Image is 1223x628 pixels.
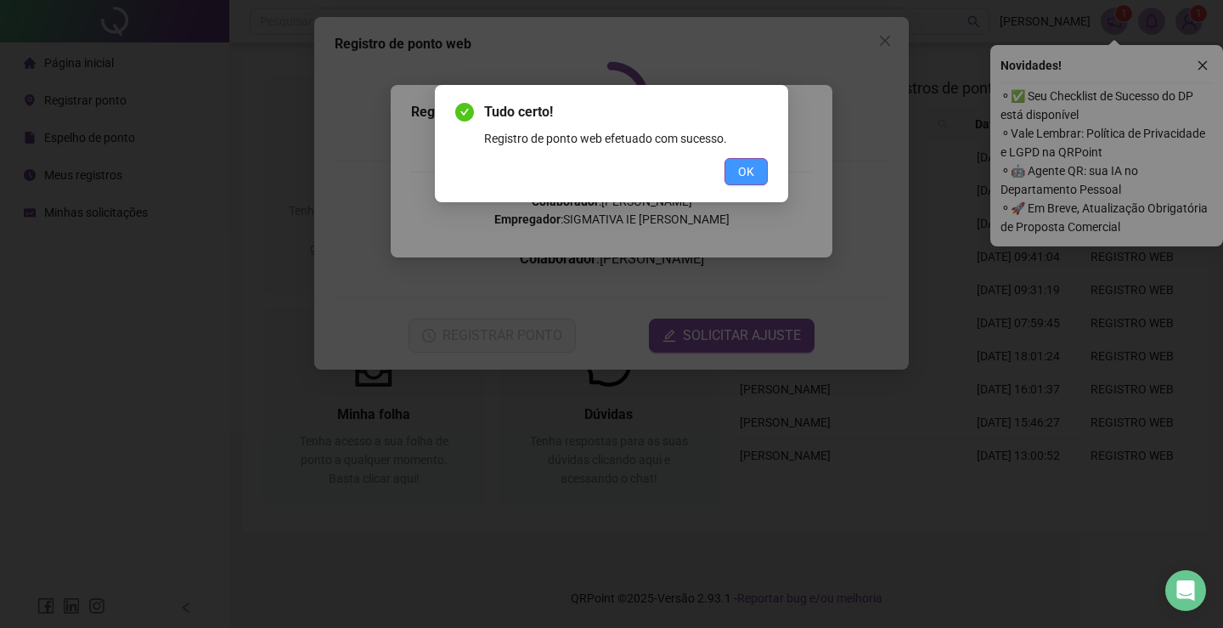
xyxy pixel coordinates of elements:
[738,162,754,181] span: OK
[1165,570,1206,611] div: Open Intercom Messenger
[724,158,768,185] button: OK
[484,102,768,122] span: Tudo certo!
[455,103,474,122] span: check-circle
[484,129,768,148] div: Registro de ponto web efetuado com sucesso.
